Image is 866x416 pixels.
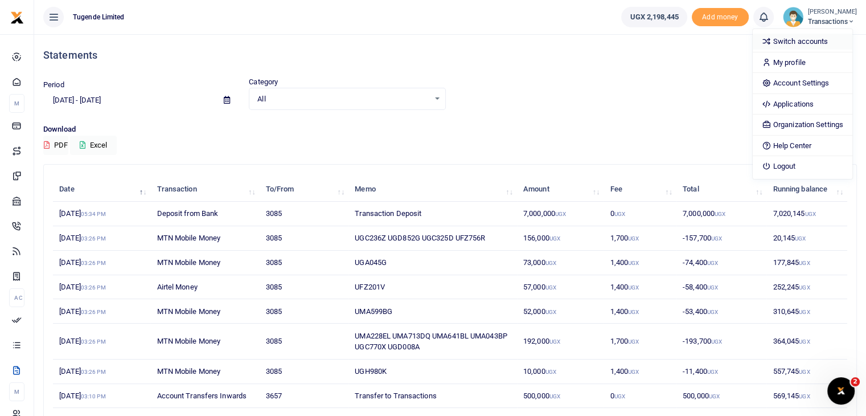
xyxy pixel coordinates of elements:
small: UGX [799,284,810,291]
a: Logout [753,158,852,174]
small: UGX [805,211,815,217]
small: UGX [549,235,560,242]
td: 3085 [260,251,348,275]
span: All [257,93,429,105]
td: 557,745 [766,360,847,384]
small: UGX [799,338,810,345]
td: 52,000 [517,299,604,324]
td: UMA228EL UMA713DQ UMA641BL UMA043BP UGC770X UGD008A [348,324,517,359]
small: UGX [614,211,625,217]
td: MTN Mobile Money [150,299,259,324]
th: Transaction: activate to sort column ascending [150,177,259,202]
td: MTN Mobile Money [150,226,259,251]
a: My profile [753,55,852,71]
li: M [9,94,24,113]
td: 1,700 [604,226,676,251]
span: Add money [692,8,749,27]
td: [DATE] [53,202,150,226]
td: Transfer to Transactions [348,384,517,409]
td: 1,400 [604,251,676,275]
td: 7,020,145 [766,202,847,226]
td: 500,000 [517,384,604,409]
button: PDF [43,136,68,155]
li: M [9,382,24,401]
span: Tugende Limited [68,12,129,22]
iframe: Intercom live chat [827,377,855,405]
small: UGX [799,393,810,399]
small: UGX [628,309,639,315]
td: [DATE] [53,251,150,275]
small: UGX [711,235,722,242]
li: Toup your wallet [692,8,749,27]
p: Download [43,124,857,136]
td: 3085 [260,226,348,251]
td: [DATE] [53,360,150,384]
button: Excel [70,136,117,155]
td: 57,000 [517,275,604,300]
a: Help Center [753,138,852,154]
small: UGX [795,235,806,242]
label: Period [43,79,64,91]
td: -193,700 [676,324,766,359]
td: Account Transfers Inwards [150,384,259,409]
td: 0 [604,202,676,226]
td: 500,000 [676,384,766,409]
small: UGX [545,260,556,266]
td: 1,400 [604,275,676,300]
td: -11,400 [676,360,766,384]
h4: Statements [43,49,857,62]
small: 03:26 PM [81,284,106,291]
small: UGX [707,260,718,266]
td: 156,000 [517,226,604,251]
img: profile-user [783,7,803,27]
a: Switch accounts [753,34,852,50]
td: UGH980K [348,360,517,384]
td: [DATE] [53,299,150,324]
td: [DATE] [53,384,150,409]
small: 03:26 PM [81,338,106,345]
small: 03:26 PM [81,260,106,266]
small: UGX [555,211,566,217]
td: 310,645 [766,299,847,324]
td: 364,045 [766,324,847,359]
small: UGX [545,284,556,291]
small: UGX [707,284,718,291]
th: Amount: activate to sort column ascending [517,177,604,202]
td: 73,000 [517,251,604,275]
td: 3085 [260,275,348,300]
td: UMA599BG [348,299,517,324]
td: 252,245 [766,275,847,300]
small: UGX [628,284,639,291]
small: 03:26 PM [81,369,106,375]
small: UGX [711,338,722,345]
a: UGX 2,198,445 [621,7,687,27]
td: 3657 [260,384,348,409]
td: [DATE] [53,226,150,251]
td: MTN Mobile Money [150,360,259,384]
td: 1,400 [604,360,676,384]
img: logo-small [10,11,24,25]
small: 03:26 PM [81,235,106,242]
td: Transaction Deposit [348,202,517,226]
a: Organization Settings [753,117,852,133]
td: [DATE] [53,324,150,359]
a: Account Settings [753,75,852,91]
td: 3085 [260,202,348,226]
small: 05:34 PM [81,211,106,217]
a: Add money [692,12,749,21]
td: 3085 [260,299,348,324]
td: Deposit from Bank [150,202,259,226]
span: UGX 2,198,445 [630,11,678,23]
small: UGX [614,393,625,399]
small: UGX [799,369,810,375]
td: -157,700 [676,226,766,251]
td: 1,400 [604,299,676,324]
td: -58,400 [676,275,766,300]
small: [PERSON_NAME] [808,7,857,17]
small: UGX [628,369,639,375]
td: Airtel Money [150,275,259,300]
small: 03:10 PM [81,393,106,399]
td: 0 [604,384,676,409]
small: UGX [628,235,639,242]
small: UGX [545,369,556,375]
